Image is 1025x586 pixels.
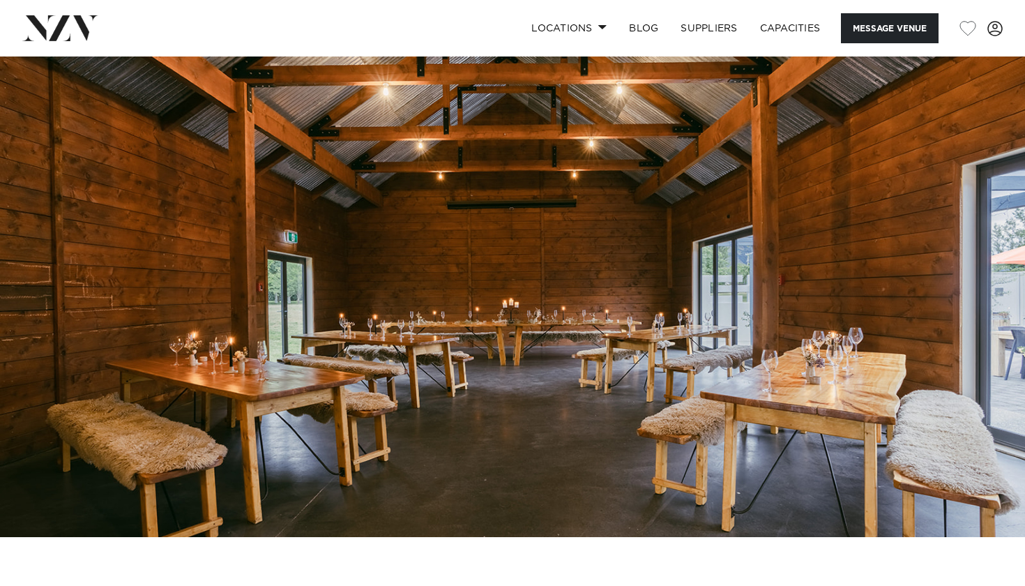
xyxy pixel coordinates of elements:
img: nzv-logo.png [22,15,98,40]
a: Locations [520,13,618,43]
button: Message Venue [841,13,939,43]
a: Capacities [749,13,832,43]
a: SUPPLIERS [669,13,748,43]
a: BLOG [618,13,669,43]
